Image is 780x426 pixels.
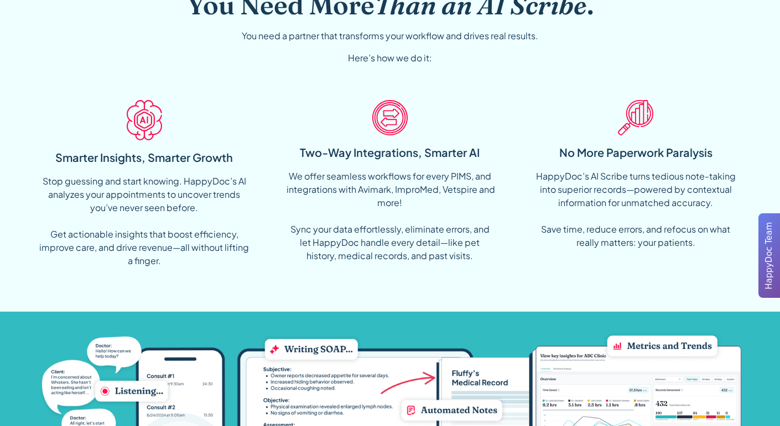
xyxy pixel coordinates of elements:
div: We offer seamless workflows for every PIMS, and integrations with Avimark, ImproMed, Vetspire and... [285,170,495,262]
div: Smarter Insights, Smarter Growth [55,149,233,166]
div: Here’s how we do it: [348,51,432,65]
div: No More Paperwork Paralysis [559,144,713,161]
div: You need a partner that transforms your workflow and drives real results. [242,29,538,43]
div: Stop guessing and start knowing. HappyDoc’s AI analyzes your appointments to uncover trends you’v... [39,175,249,267]
div: Two-Way Integrations, Smarter AI [300,144,480,161]
div: HappyDoc’s AI Scribe turns tedious note-taking into superior records—powered by contextual inform... [531,170,741,249]
img: Insight Icon [618,100,653,135]
img: Bi-directional Icon [372,100,408,135]
img: AI Icon [127,100,162,140]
